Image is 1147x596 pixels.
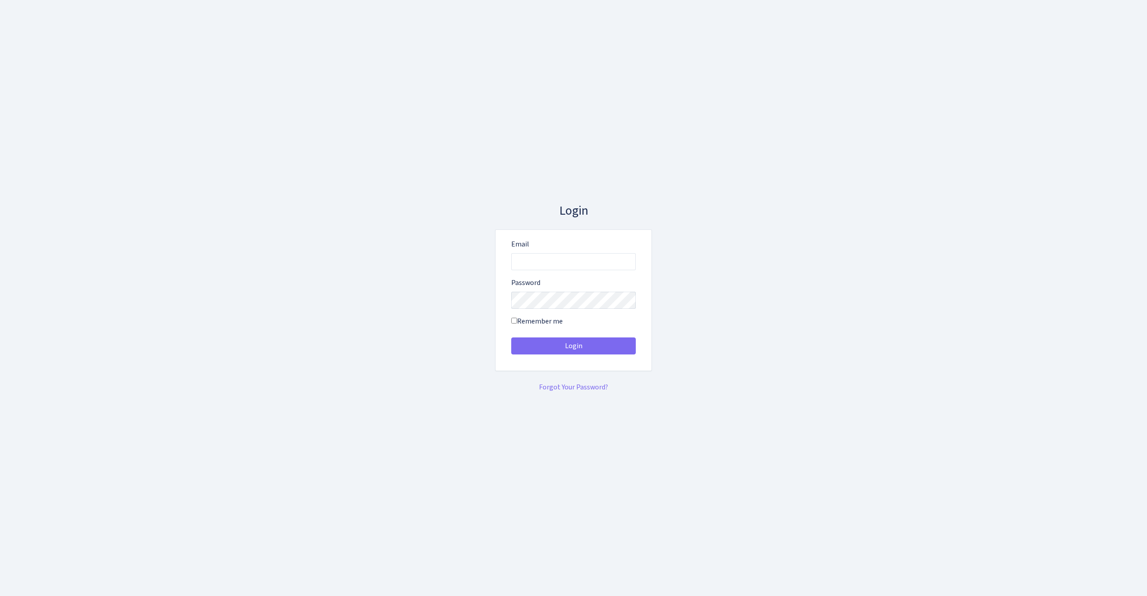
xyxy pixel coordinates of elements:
[511,239,529,250] label: Email
[511,337,636,354] button: Login
[495,203,652,219] h3: Login
[511,277,540,288] label: Password
[539,382,608,392] a: Forgot Your Password?
[511,318,517,324] input: Remember me
[511,316,563,327] label: Remember me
